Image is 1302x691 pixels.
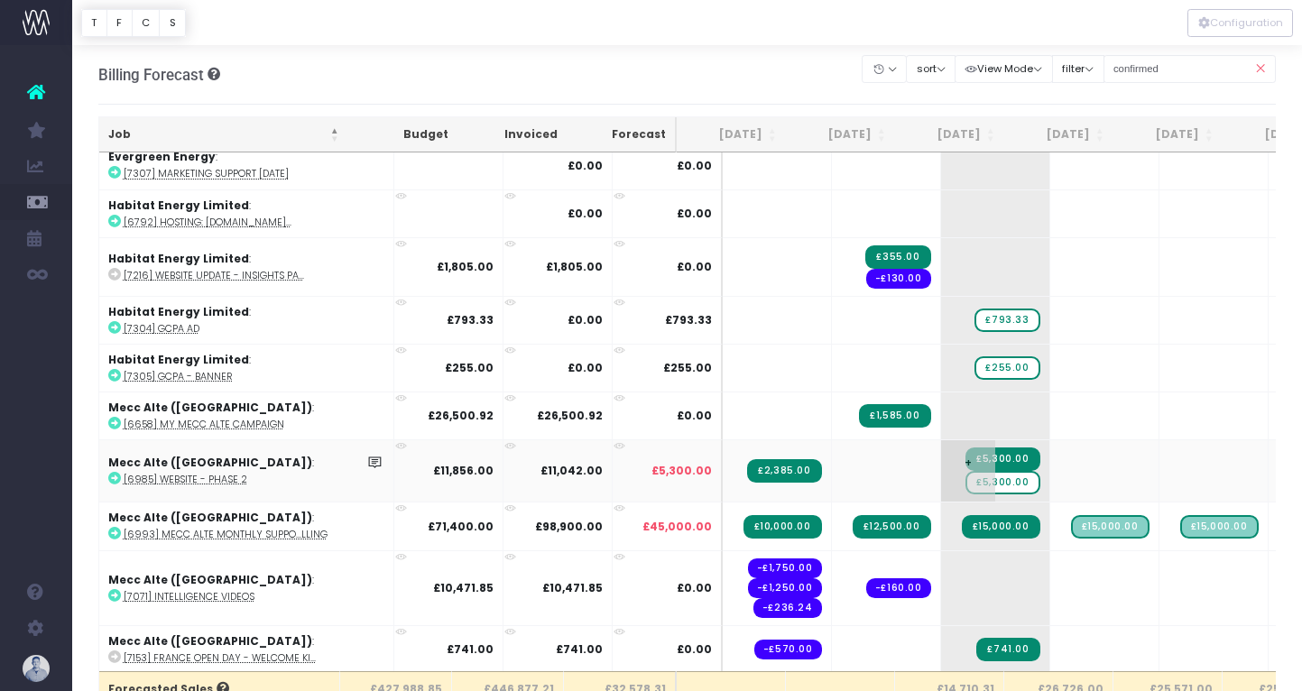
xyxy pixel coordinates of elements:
button: F [106,9,133,37]
img: images/default_profile_image.png [23,655,50,682]
th: Invoiced [457,117,567,152]
strong: £10,471.85 [542,580,603,595]
strong: £26,500.92 [537,408,603,423]
span: £45,000.00 [642,519,712,535]
td: : [99,296,394,344]
button: filter [1052,55,1104,83]
span: Streamtime order: 969 – TurboSquid [753,598,822,618]
strong: £0.00 [568,158,603,173]
strong: £11,042.00 [540,463,603,478]
strong: £741.00 [556,641,603,657]
strong: £1,805.00 [546,259,603,274]
th: Job: activate to sort column descending [99,117,348,152]
span: Streamtime order: 977 – Voiceovers UK [866,578,931,598]
abbr: [7071] Intelligence Videos [124,590,254,603]
strong: £0.00 [568,360,603,375]
span: £5,300.00 [651,463,712,479]
strong: £98,900.00 [535,519,603,534]
span: Streamtime Draft Invoice: [6993] Mecc Alte Monthly Support 2025 [1071,515,1150,539]
strong: Habitat Energy Limited [108,352,249,367]
abbr: [6985] Website - phase 2 [124,473,247,486]
strong: £0.00 [568,206,603,221]
th: Sep 25: activate to sort column ascending [895,117,1004,152]
div: Vertical button group [1187,9,1293,37]
strong: £1,805.00 [437,259,494,274]
td: : [99,141,394,189]
strong: £10,471.85 [433,580,494,595]
td: : [99,237,394,296]
th: Forecast [567,117,677,152]
span: Streamtime Invoice: 5167 – [6993] Mecc Alte Monthly Support 2025 [853,515,931,539]
span: Streamtime Invoice: 5192 – [6993] Mecc Alte Monthly Support 2025 [962,515,1040,539]
abbr: [7307] Marketing Support Sep 2025 [124,167,289,180]
abbr: [6658] My Mecc Alte Campaign [124,418,284,431]
th: Budget [348,117,457,152]
strong: £71,400.00 [428,519,494,534]
strong: Mecc Alte ([GEOGRAPHIC_DATA]) [108,400,312,415]
span: Streamtime Draft Invoice: [6993] Mecc Alte Monthly Support 2025 [1180,515,1259,539]
span: Streamtime Invoice: 5208 – [6985] Website - Phase B & C Design [965,447,1039,471]
strong: £0.00 [568,312,603,327]
span: Streamtime order: 967 – Tai Stan [748,578,822,598]
td: : [99,392,394,439]
td: : [99,625,394,673]
input: Search... [1103,55,1277,83]
strong: Evergreen Energy [108,149,216,164]
strong: Habitat Energy Limited [108,304,249,319]
button: sort [906,55,956,83]
span: £255.00 [663,360,712,376]
button: View Mode [955,55,1053,83]
abbr: [7305] GCPA - Banner [124,370,233,383]
span: wayahead Sales Forecast Item [965,471,1039,494]
button: C [132,9,161,37]
span: Streamtime Invoice: 5183 – [7216] Website Update - Insights/News Template Updates [865,245,930,269]
th: Oct 25: activate to sort column ascending [1004,117,1113,152]
strong: £11,856.00 [433,463,494,478]
button: S [159,9,186,37]
abbr: [6792] Hosting: www.habitat.energy [124,216,291,229]
strong: Habitat Energy Limited [108,251,249,266]
abbr: [7153] France Open Day - Welcome Kit [124,651,316,665]
span: Streamtime Invoice: 5190 – [7153] Jigsaw bookmark print [976,638,1039,661]
span: Streamtime Invoice: 5184 – [6658] My Mecc Alte Campaign [859,404,930,428]
span: £0.00 [677,580,712,596]
span: £0.00 [677,259,712,275]
span: £0.00 [677,408,712,424]
span: £0.00 [677,206,712,222]
td: : [99,550,394,625]
span: Streamtime order: 962 – Tai Stan [748,558,822,578]
strong: Mecc Alte ([GEOGRAPHIC_DATA]) [108,633,312,649]
strong: £255.00 [445,360,494,375]
th: Jul 25: activate to sort column ascending [677,117,786,152]
th: Nov 25: activate to sort column ascending [1113,117,1223,152]
span: £0.00 [677,158,712,174]
span: Billing Forecast [98,66,204,84]
button: Configuration [1187,9,1293,37]
span: £0.00 [677,641,712,658]
span: wayahead Sales Forecast Item [974,356,1039,380]
strong: £793.33 [447,312,494,327]
span: Streamtime order: 973 – href [866,269,931,289]
td: : [99,502,394,549]
th: Aug 25: activate to sort column ascending [786,117,895,152]
strong: £26,500.92 [428,408,494,423]
td: : [99,189,394,237]
strong: Mecc Alte ([GEOGRAPHIC_DATA]) [108,455,312,470]
span: Streamtime Invoice: 5165 – [6985] Website - Phase A Design [747,459,821,483]
strong: £741.00 [447,641,494,657]
abbr: [6993] Mecc Alte Monthly Support 2025 Billing [124,528,328,541]
span: Streamtime order: 966 – Lithgo [754,640,822,659]
button: T [81,9,107,37]
span: £793.33 [665,312,712,328]
span: + [941,440,995,502]
td: : [99,439,394,502]
td: : [99,344,394,392]
strong: Mecc Alte ([GEOGRAPHIC_DATA]) [108,510,312,525]
strong: Mecc Alte ([GEOGRAPHIC_DATA]) [108,572,312,587]
div: Vertical button group [81,9,186,37]
abbr: [7216] Website Update - Insights Page [124,269,304,282]
span: wayahead Sales Forecast Item [974,309,1039,332]
span: Streamtime Invoice: 5155 – [6993] Mecc Alte Monthly Support 2025 [743,515,822,539]
abbr: [7304] GCPA Ad [124,322,199,336]
strong: Habitat Energy Limited [108,198,249,213]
